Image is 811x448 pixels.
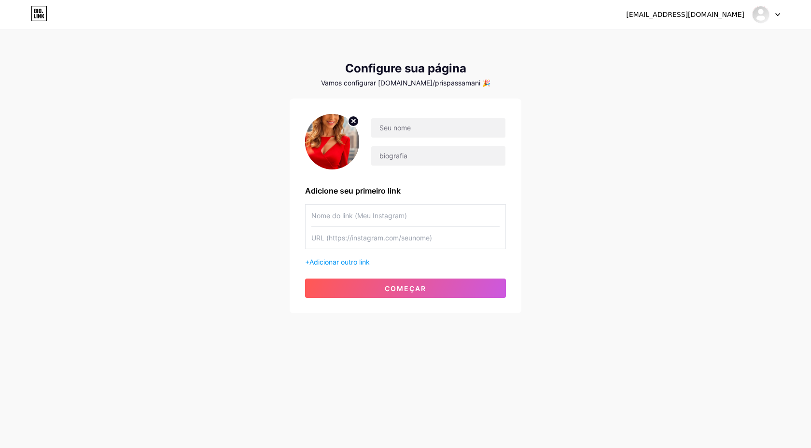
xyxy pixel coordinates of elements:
input: URL (https://instagram.com/seunome) [311,227,500,249]
font: Adicione seu primeiro link [305,186,401,196]
font: + [305,258,309,266]
font: Vamos configurar [DOMAIN_NAME]/prispassamani 🎉 [321,79,490,87]
input: Nome do link (Meu Instagram) [311,205,500,226]
img: prispassamani [752,5,770,24]
font: Adicionar outro link [309,258,370,266]
button: começar [305,279,506,298]
input: biografia [371,146,505,166]
font: começar [385,284,426,293]
img: profile pic [305,114,359,169]
font: Configure sua página [345,61,466,75]
font: [EMAIL_ADDRESS][DOMAIN_NAME] [626,11,744,18]
input: Seu nome [371,118,505,138]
